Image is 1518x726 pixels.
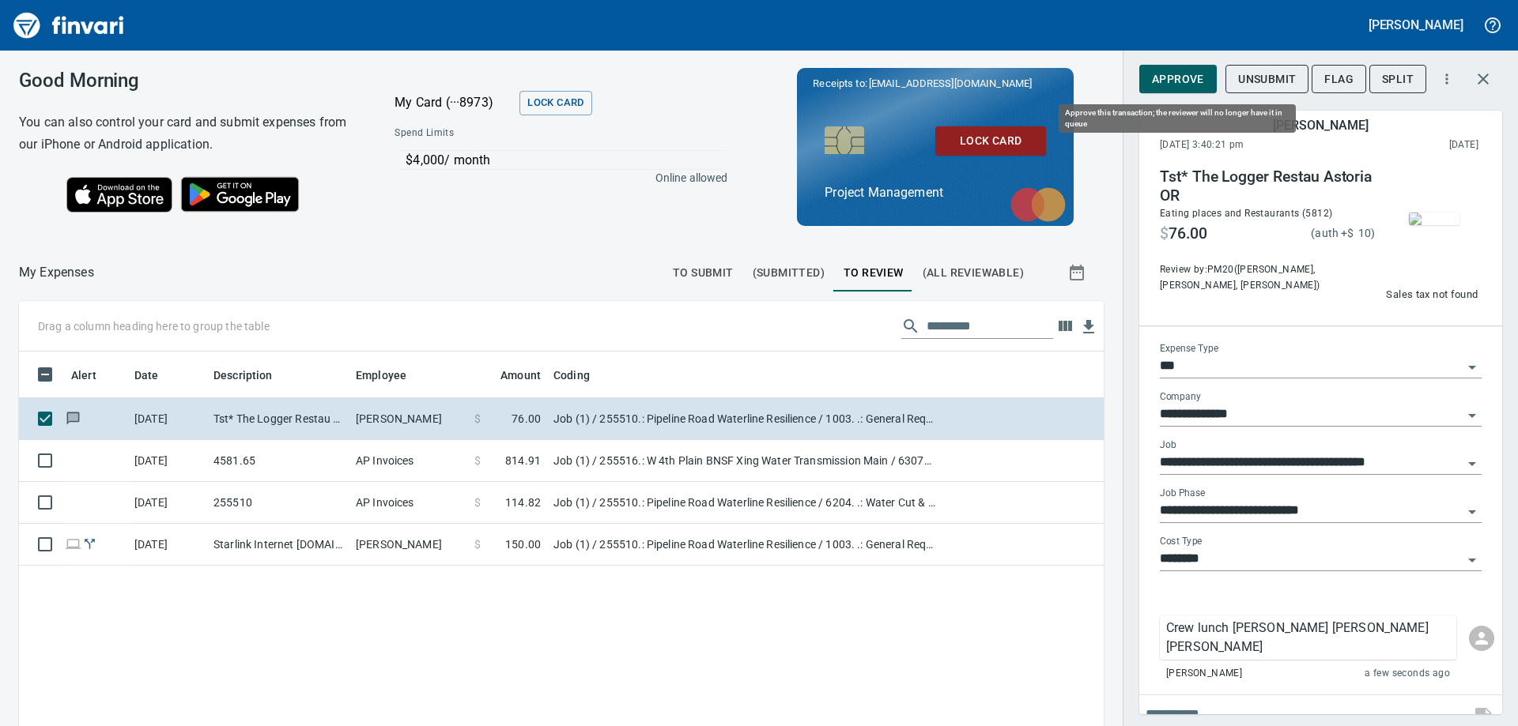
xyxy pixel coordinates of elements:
td: 4581.65 [207,440,349,482]
td: Starlink Internet [DOMAIN_NAME] CA - Pipeline [207,524,349,566]
span: [PERSON_NAME] [1166,666,1242,682]
span: Lock Card [948,131,1033,151]
div: Click for options [1160,615,1456,660]
span: Unsubmit [1238,70,1296,89]
img: Finvari [9,6,128,44]
span: Spend Limits [395,126,589,141]
span: Alert [71,366,96,385]
span: Date [134,366,159,385]
span: 76.00 [512,411,541,427]
button: Open [1461,404,1483,427]
span: Employee [356,366,427,385]
span: [DATE] 3:40:21 pm [1160,137,1346,153]
td: AP Invoices [349,440,468,482]
span: Split [1382,70,1414,89]
span: 76.00 [1169,224,1207,243]
p: (auth + ) [1311,225,1375,241]
label: Company [1160,393,1201,402]
h5: [PERSON_NAME] [1369,17,1463,33]
td: Job (1) / 255516.: W 4th Plain BNSF Xing Water Transmission Main / 63071. .: Hydrostatic Test Pip... [547,440,942,482]
button: More [1429,62,1464,96]
p: Project Management [825,183,1046,202]
h3: Good Morning [19,70,355,92]
p: My Expenses [19,263,94,282]
label: Job [1160,441,1176,450]
td: Job (1) / 255510.: Pipeline Road Waterline Resilience / 1003. .: General Requirements / 5: Other [547,398,942,440]
span: $ [1347,227,1354,239]
td: [DATE] [128,482,207,524]
span: [EMAIL_ADDRESS][DOMAIN_NAME] [867,76,1033,91]
label: Expense Type [1160,344,1218,354]
button: [PERSON_NAME] [1365,13,1467,37]
img: mastercard.svg [1003,179,1074,230]
span: $ [474,453,481,468]
button: Approve [1139,65,1217,94]
span: a few seconds ago [1365,666,1450,682]
button: Unsubmit [1225,65,1308,94]
h5: [PERSON_NAME] [1273,117,1368,134]
button: Open [1461,549,1483,571]
span: Date [134,366,179,385]
label: Job Phase [1160,489,1205,498]
span: Amount [500,366,541,385]
td: 255510 [207,482,349,524]
span: Approve [1152,70,1204,89]
span: Online transaction [65,539,81,549]
td: [PERSON_NAME] [349,524,468,566]
span: Description [213,366,273,385]
img: receipts%2Ftapani%2F2025-08-20%2FH002D9paLUXgHQL6S0aPClBMlxo1__GQ2Nv70B0QdraOfTomF7_thumb.jpg [1409,213,1459,225]
h4: Tst* The Logger Restau Astoria OR [1160,167,1375,205]
td: [DATE] [128,398,207,440]
p: Online allowed [382,170,727,186]
p: $4,000 / month [406,151,726,170]
span: Lock Card [527,94,583,112]
span: 814.91 [505,453,541,468]
button: Open [1461,356,1483,378]
td: AP Invoices [349,482,468,524]
td: Job (1) / 255510.: Pipeline Road Waterline Resilience / 1003. .: General Requirements / 5: Other [547,524,942,566]
button: Close transaction [1464,60,1502,98]
img: Get it on Google Play [172,168,308,220]
button: Split [1369,65,1426,94]
span: 10 [1354,227,1371,239]
span: Split transaction [81,539,98,549]
td: Tst* The Logger Restau Astoria OR [207,398,349,440]
button: Sales tax not found [1382,283,1482,307]
td: [PERSON_NAME] [349,398,468,440]
span: Eating places and Restaurants (5812) [1160,208,1332,219]
span: Amount [480,366,541,385]
span: (All Reviewable) [923,263,1024,283]
span: Coding [553,366,610,385]
button: Open [1461,453,1483,475]
span: Coding [553,366,590,385]
p: Drag a column heading here to group the table [38,318,270,334]
p: My Card (···8973) [395,93,513,112]
img: Download on the App Store [66,177,172,213]
span: Employee [356,366,406,385]
span: To Submit [673,263,734,283]
button: Choose columns to display [1053,314,1077,338]
span: $ [1160,224,1169,243]
label: Cost Type [1160,537,1203,547]
span: $ [474,411,481,427]
button: Lock Card [935,126,1046,156]
td: [DATE] [128,524,207,566]
button: Show transactions within a particular date range [1053,254,1104,292]
span: 150.00 [505,536,541,552]
td: [DATE] [128,440,207,482]
td: Job (1) / 255510.: Pipeline Road Waterline Resilience / 6204. .: Water Cut & Connect / 3: Material [547,482,942,524]
button: Open [1461,501,1483,523]
button: Download Table [1077,315,1101,339]
span: To Review [844,263,904,283]
span: This charge was settled by the merchant and appears on the 2025/08/23 statement. [1346,137,1478,153]
h6: You can also control your card and submit expenses from our iPhone or Android application. [19,111,355,156]
span: $ [474,495,481,510]
span: Description [213,366,293,385]
span: Alert [71,366,117,385]
span: (Submitted) [753,263,825,283]
p: Crew lunch [PERSON_NAME] [PERSON_NAME] [PERSON_NAME] [1166,619,1450,656]
span: Has messages [65,413,81,423]
p: Receipts to: [813,76,1058,92]
span: Flag [1324,70,1354,89]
